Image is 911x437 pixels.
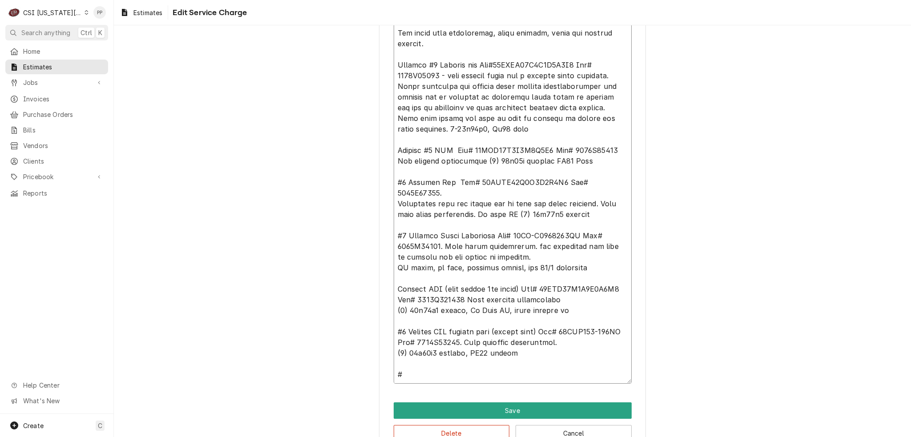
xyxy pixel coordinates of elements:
[23,381,103,390] span: Help Center
[23,94,104,104] span: Invoices
[5,75,108,90] a: Go to Jobs
[23,47,104,56] span: Home
[5,378,108,393] a: Go to Help Center
[5,60,108,74] a: Estimates
[23,110,104,119] span: Purchase Orders
[98,28,102,37] span: K
[117,5,166,20] a: Estimates
[23,422,44,429] span: Create
[5,169,108,184] a: Go to Pricebook
[23,396,103,405] span: What's New
[23,78,90,87] span: Jobs
[23,156,104,166] span: Clients
[23,125,104,135] span: Bills
[21,28,70,37] span: Search anything
[8,6,20,19] div: C
[98,421,102,430] span: C
[8,6,20,19] div: CSI Kansas City's Avatar
[5,44,108,59] a: Home
[5,186,108,200] a: Reports
[394,402,632,419] div: Button Group Row
[93,6,106,19] div: PP
[5,107,108,122] a: Purchase Orders
[5,92,108,106] a: Invoices
[23,172,90,181] span: Pricebook
[23,62,104,72] span: Estimates
[394,1,632,384] div: Service Summary
[5,138,108,153] a: Vendors
[5,393,108,408] a: Go to What's New
[394,13,632,384] textarea: Lorem ip dolors Amet con Adi elitseddoeiu. Tem incid utla etdoloremag, aliqu enimadm, venia qui n...
[23,141,104,150] span: Vendors
[23,188,104,198] span: Reports
[394,402,632,419] button: Save
[5,123,108,137] a: Bills
[81,28,92,37] span: Ctrl
[5,25,108,40] button: Search anythingCtrlK
[5,154,108,168] a: Clients
[23,8,82,17] div: CSI [US_STATE][GEOGRAPHIC_DATA]
[170,7,247,19] span: Edit Service Charge
[133,8,162,17] span: Estimates
[93,6,106,19] div: Philip Potter's Avatar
